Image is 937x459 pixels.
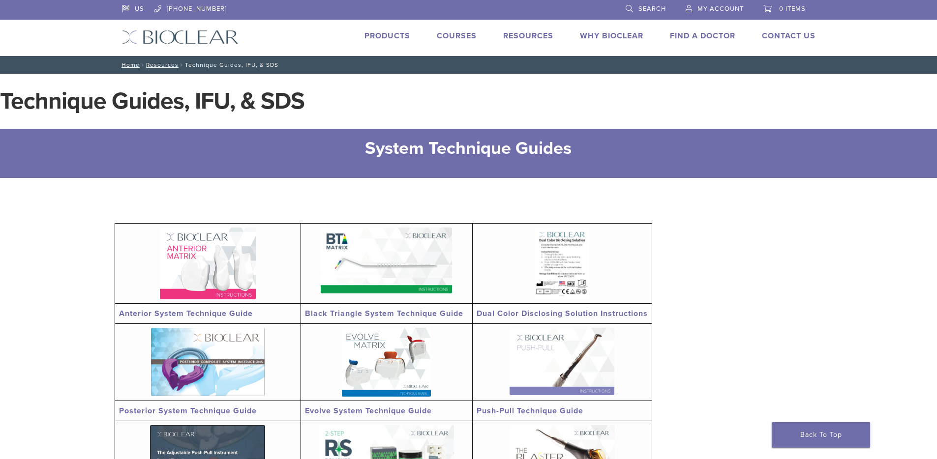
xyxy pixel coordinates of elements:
a: Why Bioclear [580,31,643,41]
a: Home [119,61,140,68]
nav: Technique Guides, IFU, & SDS [115,56,823,74]
span: 0 items [779,5,806,13]
img: Bioclear [122,30,239,44]
h2: System Technique Guides [164,137,774,160]
a: Anterior System Technique Guide [119,309,253,318]
span: / [179,62,185,67]
span: Search [638,5,666,13]
a: Resources [146,61,179,68]
a: Posterior System Technique Guide [119,406,257,416]
span: My Account [697,5,744,13]
a: Dual Color Disclosing Solution Instructions [477,309,648,318]
a: Courses [437,31,477,41]
a: Black Triangle System Technique Guide [305,309,463,318]
a: Back To Top [772,422,870,448]
a: Resources [503,31,553,41]
a: Evolve System Technique Guide [305,406,432,416]
a: Contact Us [762,31,816,41]
span: / [140,62,146,67]
a: Find A Doctor [670,31,735,41]
a: Products [364,31,410,41]
a: Push-Pull Technique Guide [477,406,583,416]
